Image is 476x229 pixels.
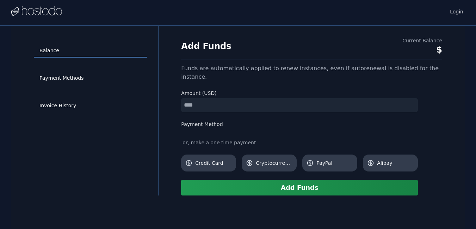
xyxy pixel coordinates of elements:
span: PayPal [316,159,353,167]
label: Payment Method [181,121,418,128]
a: Invoice History [34,99,147,113]
a: Balance [34,44,147,58]
span: Alipay [377,159,414,167]
label: Amount (USD) [181,90,418,97]
div: Current Balance [402,37,442,44]
div: or, make a one time payment [181,139,418,146]
div: Funds are automatically applied to renew instances, even if autorenewal is disabled for the insta... [181,64,442,81]
a: Payment Methods [34,72,147,85]
div: $ [402,44,442,55]
a: Login [449,7,465,15]
img: Logo [11,6,62,17]
h1: Add Funds [181,41,231,52]
span: Cryptocurrency [256,159,292,167]
button: Add Funds [181,180,418,195]
span: Credit Card [195,159,232,167]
